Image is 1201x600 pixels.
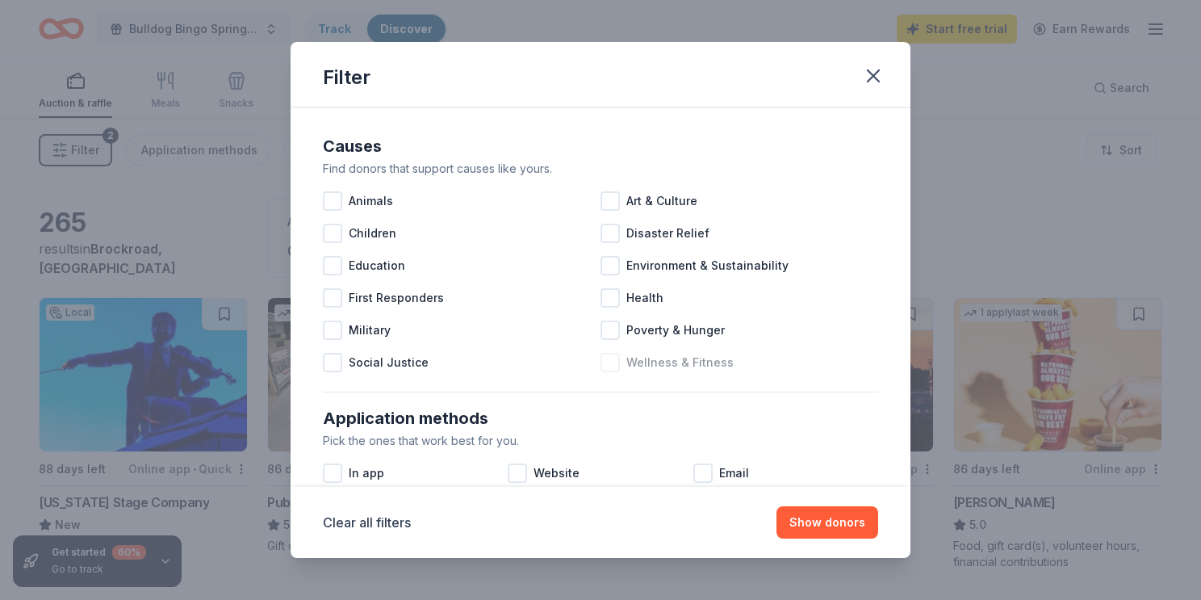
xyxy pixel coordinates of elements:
[349,224,396,243] span: Children
[349,321,391,340] span: Military
[534,464,580,483] span: Website
[626,321,725,340] span: Poverty & Hunger
[626,224,709,243] span: Disaster Relief
[323,65,370,90] div: Filter
[323,133,878,159] div: Causes
[323,431,878,451] div: Pick the ones that work best for you.
[323,513,411,532] button: Clear all filters
[776,506,878,539] button: Show donors
[626,256,789,275] span: Environment & Sustainability
[349,353,429,372] span: Social Justice
[719,464,749,483] span: Email
[323,159,878,178] div: Find donors that support causes like yours.
[626,353,734,372] span: Wellness & Fitness
[349,191,393,211] span: Animals
[323,405,878,431] div: Application methods
[349,256,405,275] span: Education
[349,288,444,308] span: First Responders
[626,191,697,211] span: Art & Culture
[349,464,384,483] span: In app
[626,288,663,308] span: Health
